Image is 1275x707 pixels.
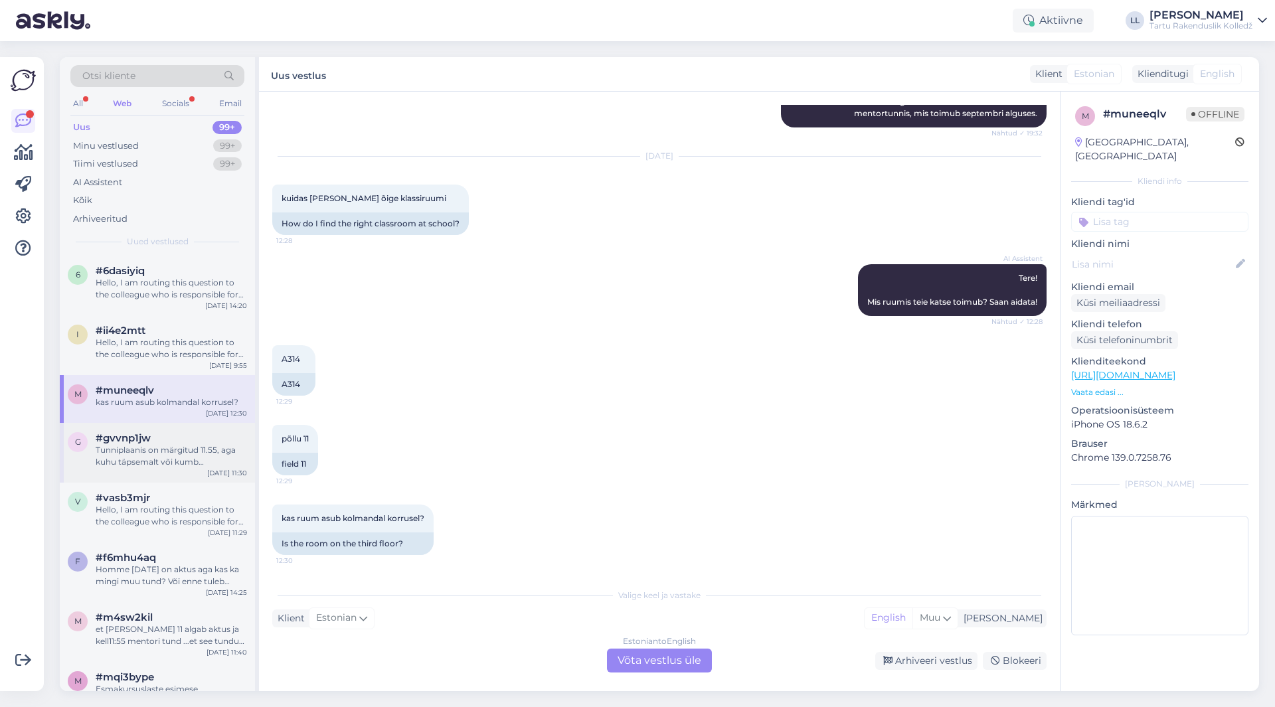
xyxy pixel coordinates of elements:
[282,433,309,443] span: põllu 11
[96,552,156,564] span: #f6mhu4aq
[213,157,242,171] div: 99+
[76,270,80,279] span: 6
[272,611,305,625] div: Klient
[623,635,696,647] div: Estonian to English
[75,556,80,566] span: f
[74,389,82,399] span: m
[1071,280,1248,294] p: Kliendi email
[82,69,135,83] span: Otsi kliente
[993,254,1043,264] span: AI Assistent
[1103,106,1186,122] div: # muneeqlv
[74,616,82,626] span: m
[272,373,315,396] div: A314
[1149,21,1252,31] div: Tartu Rakenduslik Kolledž
[1071,418,1248,432] p: iPhone OS 18.6.2
[276,396,326,406] span: 12:29
[75,497,80,507] span: v
[1071,404,1248,418] p: Operatsioonisüsteem
[282,193,446,203] span: kuidas [PERSON_NAME] õige klassiruumi
[70,95,86,112] div: All
[96,504,247,528] div: Hello, I am routing this question to the colleague who is responsible for this topic. The reply m...
[1075,135,1235,163] div: [GEOGRAPHIC_DATA], [GEOGRAPHIC_DATA]
[159,95,192,112] div: Socials
[206,588,247,597] div: [DATE] 14:25
[96,384,154,396] span: #muneeqlv
[1072,257,1233,272] input: Lisa nimi
[991,317,1043,327] span: Nähtud ✓ 12:28
[316,611,357,625] span: Estonian
[73,139,139,153] div: Minu vestlused
[96,444,247,468] div: Tunniplaanis on märgitud 11.55, aga kuhu täpsemalt või kumb [PERSON_NAME] ei ole.
[208,528,247,538] div: [DATE] 11:29
[1071,498,1248,512] p: Märkmed
[96,432,151,444] span: #gvvnp1jw
[1071,386,1248,398] p: Vaata edasi ...
[282,354,300,364] span: A314
[958,611,1043,625] div: [PERSON_NAME]
[73,121,90,134] div: Uus
[96,671,154,683] span: #mqi3bype
[1071,175,1248,187] div: Kliendi info
[1071,212,1248,232] input: Lisa tag
[207,647,247,657] div: [DATE] 11:40
[991,128,1043,138] span: Nähtud ✓ 19:32
[865,608,912,628] div: English
[96,564,247,588] div: Homme [DATE] on aktus aga kas ka mingi muu tund? Või enne tuleb oodata mentori kiri ära?
[1074,67,1114,81] span: Estonian
[73,176,122,189] div: AI Assistent
[272,453,318,475] div: field 11
[205,301,247,311] div: [DATE] 14:20
[96,683,247,707] div: Esmakursuslaste esimese mentortunni [PERSON_NAME], asukoht ja kuupäev on leitavad siit: [URL][DOM...
[209,360,247,370] div: [DATE] 9:55
[875,652,977,670] div: Arhiveeri vestlus
[1071,478,1248,490] div: [PERSON_NAME]
[73,212,127,226] div: Arhiveeritud
[127,236,189,248] span: Uued vestlused
[1071,331,1178,349] div: Küsi telefoninumbrit
[276,556,326,566] span: 12:30
[1126,11,1144,30] div: LL
[1071,237,1248,251] p: Kliendi nimi
[207,468,247,478] div: [DATE] 11:30
[271,65,326,83] label: Uus vestlus
[11,68,36,93] img: Askly Logo
[272,589,1047,601] div: Valige keel ja vastake
[1071,354,1248,368] p: Klienditeekond
[96,492,150,504] span: #vasb3mjr
[1030,67,1062,81] div: Klient
[1071,437,1248,451] p: Brauser
[272,150,1047,162] div: [DATE]
[76,329,79,339] span: i
[607,649,712,672] div: Võta vestlus üle
[213,139,242,153] div: 99+
[1186,107,1244,121] span: Offline
[920,611,940,623] span: Muu
[1149,10,1252,21] div: [PERSON_NAME]
[206,408,247,418] div: [DATE] 12:30
[1013,9,1094,33] div: Aktiivne
[282,513,424,523] span: kas ruum asub kolmandal korrusel?
[272,532,434,555] div: Is the room on the third floor?
[75,437,81,447] span: g
[1149,10,1267,31] a: [PERSON_NAME]Tartu Rakenduslik Kolledž
[73,194,92,207] div: Kõik
[96,337,247,360] div: Hello, I am routing this question to the colleague who is responsible for this topic. The reply m...
[1071,317,1248,331] p: Kliendi telefon
[1071,195,1248,209] p: Kliendi tag'id
[96,611,153,623] span: #m4sw2kil
[1071,451,1248,465] p: Chrome 139.0.7258.76
[96,623,247,647] div: et [PERSON_NAME] 11 algab aktus ja kell11:55 mentori tund ...et see tundub kuidagi [PERSON_NAME]
[212,121,242,134] div: 99+
[272,212,469,235] div: How do I find the right classroom at school?
[1082,111,1089,121] span: m
[216,95,244,112] div: Email
[96,265,145,277] span: #6dasiyiq
[74,676,82,686] span: m
[276,236,326,246] span: 12:28
[96,396,247,408] div: kas ruum asub kolmandal korrusel?
[983,652,1047,670] div: Blokeeri
[1071,369,1175,381] a: [URL][DOMAIN_NAME]
[276,476,326,486] span: 12:29
[96,277,247,301] div: Hello, I am routing this question to the colleague who is responsible for this topic. The reply m...
[1071,294,1165,312] div: Küsi meiliaadressi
